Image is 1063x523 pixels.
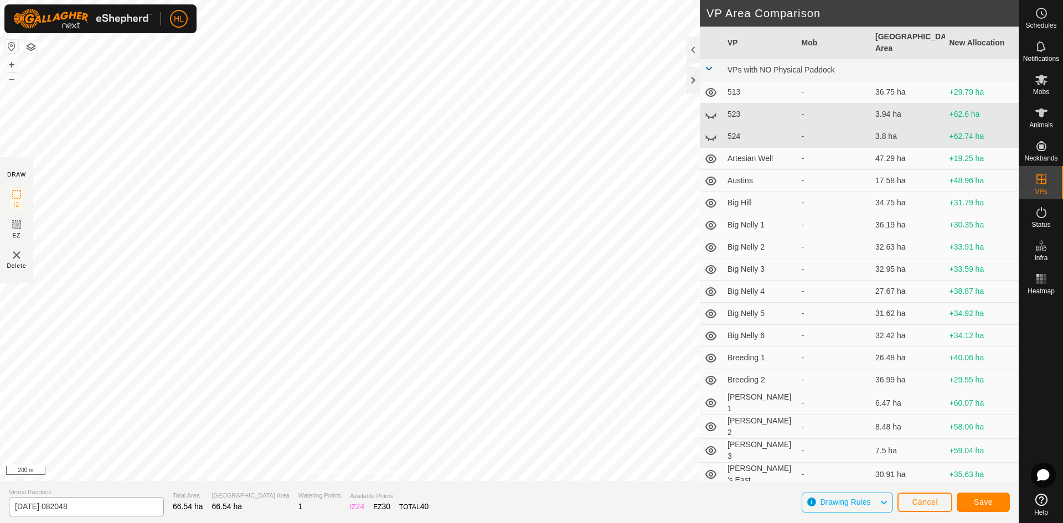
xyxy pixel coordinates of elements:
[802,197,867,209] div: -
[382,502,391,511] span: 30
[871,463,945,486] td: 30.91 ha
[945,126,1019,148] td: +62.74 ha
[871,103,945,126] td: 3.94 ha
[1024,155,1057,162] span: Neckbands
[173,491,203,500] span: Total Area
[723,369,797,391] td: Breeding 2
[945,303,1019,325] td: +34.92 ha
[13,231,21,240] span: EZ
[212,491,290,500] span: [GEOGRAPHIC_DATA] Area
[871,192,945,214] td: 34.75 ha
[723,148,797,170] td: Artesian Well
[871,148,945,170] td: 47.29 ha
[871,281,945,303] td: 27.67 ha
[871,439,945,463] td: 7.5 ha
[10,248,23,262] img: VP
[7,262,27,270] span: Delete
[723,103,797,126] td: 523
[802,86,867,98] div: -
[1025,22,1056,29] span: Schedules
[871,325,945,347] td: 32.42 ha
[945,347,1019,369] td: +40.06 ha
[1028,288,1055,294] span: Heatmap
[1035,188,1047,195] span: VPs
[373,501,390,512] div: EZ
[802,219,867,231] div: -
[723,391,797,415] td: [PERSON_NAME] 1
[802,445,867,457] div: -
[871,303,945,325] td: 31.62 ha
[723,214,797,236] td: Big Nelly 1
[9,488,164,497] span: Virtual Paddock
[723,281,797,303] td: Big Nelly 4
[723,170,797,192] td: Austins
[420,502,429,511] span: 40
[706,7,1019,20] h2: VP Area Comparison
[957,493,1010,512] button: Save
[13,9,152,29] img: Gallagher Logo
[1033,89,1049,95] span: Mobs
[871,170,945,192] td: 17.58 ha
[897,493,952,512] button: Cancel
[802,175,867,187] div: -
[945,214,1019,236] td: +30.35 ha
[802,374,867,386] div: -
[802,469,867,480] div: -
[871,258,945,281] td: 32.95 ha
[945,439,1019,463] td: +59.04 ha
[212,502,242,511] span: 66.54 ha
[306,467,348,477] a: Privacy Policy
[723,415,797,439] td: [PERSON_NAME] 2
[945,170,1019,192] td: +48.96 ha
[802,330,867,341] div: -
[727,65,835,74] span: VPs with NO Physical Paddock
[802,263,867,275] div: -
[871,81,945,103] td: 36.75 ha
[945,325,1019,347] td: +34.12 ha
[723,192,797,214] td: Big Hill
[723,126,797,148] td: 524
[173,502,203,511] span: 66.54 ha
[945,236,1019,258] td: +33.91 ha
[723,236,797,258] td: Big Nelly 2
[723,463,797,486] td: [PERSON_NAME]'s East
[723,81,797,103] td: 513
[945,415,1019,439] td: +58.06 ha
[802,131,867,142] div: -
[1019,489,1063,520] a: Help
[1029,122,1053,128] span: Animals
[802,286,867,297] div: -
[7,170,26,179] div: DRAW
[5,73,18,86] button: –
[298,502,303,511] span: 1
[723,439,797,463] td: [PERSON_NAME] 3
[5,58,18,71] button: +
[945,463,1019,486] td: +35.63 ha
[871,391,945,415] td: 6.47 ha
[871,369,945,391] td: 36.99 ha
[399,501,429,512] div: TOTAL
[802,153,867,164] div: -
[723,27,797,59] th: VP
[945,391,1019,415] td: +60.07 ha
[14,201,20,209] span: IZ
[945,281,1019,303] td: +38.87 ha
[820,498,870,506] span: Drawing Rules
[24,40,38,54] button: Map Layers
[723,347,797,369] td: Breeding 1
[802,241,867,253] div: -
[802,308,867,319] div: -
[723,303,797,325] td: Big Nelly 5
[945,148,1019,170] td: +19.25 ha
[802,352,867,364] div: -
[945,369,1019,391] td: +29.55 ha
[350,491,429,501] span: Available Points
[5,40,18,53] button: Reset Map
[945,192,1019,214] td: +31.79 ha
[945,103,1019,126] td: +62.6 ha
[802,421,867,433] div: -
[802,397,867,409] div: -
[871,347,945,369] td: 26.48 ha
[871,27,945,59] th: [GEOGRAPHIC_DATA] Area
[945,258,1019,281] td: +33.59 ha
